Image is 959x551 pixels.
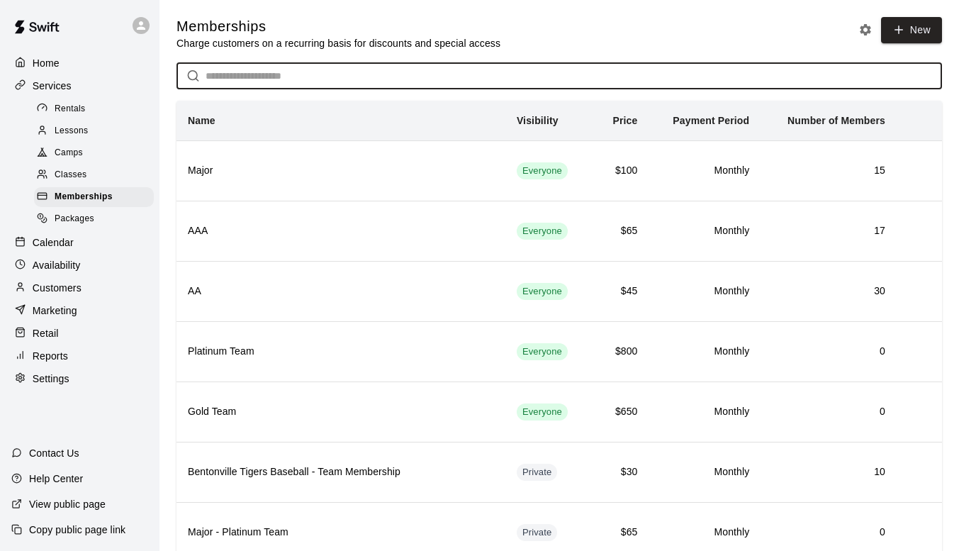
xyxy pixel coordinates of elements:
[660,223,749,239] h6: Monthly
[517,343,568,360] div: This membership is visible to all customers
[33,235,74,250] p: Calendar
[176,17,500,36] h5: Memberships
[11,277,148,299] a: Customers
[34,143,154,163] div: Camps
[33,79,72,93] p: Services
[11,345,148,367] a: Reports
[34,208,159,230] a: Packages
[29,446,79,460] p: Contact Us
[660,464,749,480] h6: Monthly
[11,255,148,276] a: Availability
[517,406,568,419] span: Everyone
[188,464,494,480] h6: Bentonville Tigers Baseball - Team Membership
[517,283,568,300] div: This membership is visible to all customers
[600,284,637,299] h6: $45
[188,344,494,360] h6: Platinum Team
[55,190,113,204] span: Memberships
[188,115,215,126] b: Name
[517,345,568,359] span: Everyone
[188,223,494,239] h6: AAA
[188,163,494,179] h6: Major
[517,524,558,541] div: This membership is hidden from the memberships page
[33,326,59,340] p: Retail
[660,404,749,420] h6: Monthly
[55,146,83,160] span: Camps
[881,17,942,43] a: New
[33,304,77,318] p: Marketing
[600,163,637,179] h6: $100
[55,212,94,226] span: Packages
[600,404,637,420] h6: $650
[11,75,148,96] a: Services
[517,403,568,421] div: This membership is visible to all customers
[517,464,558,481] div: This membership is hidden from the memberships page
[29,497,106,511] p: View public page
[34,187,154,207] div: Memberships
[517,526,558,540] span: Private
[34,165,159,187] a: Classes
[517,165,568,178] span: Everyone
[517,162,568,179] div: This membership is visible to all customers
[660,525,749,540] h6: Monthly
[34,98,159,120] a: Rentals
[772,464,885,480] h6: 10
[55,168,86,182] span: Classes
[772,284,885,299] h6: 30
[11,368,148,389] a: Settings
[29,523,125,537] p: Copy public page link
[600,464,637,480] h6: $30
[33,258,81,272] p: Availability
[188,404,494,420] h6: Gold Team
[29,472,83,486] p: Help Center
[34,165,154,185] div: Classes
[34,187,159,208] a: Memberships
[34,209,154,229] div: Packages
[11,232,148,253] a: Calendar
[673,115,749,126] b: Payment Period
[11,300,148,321] a: Marketing
[772,163,885,179] h6: 15
[55,102,86,116] span: Rentals
[517,223,568,240] div: This membership is visible to all customers
[600,223,637,239] h6: $65
[188,525,494,540] h6: Major - Platinum Team
[660,344,749,360] h6: Monthly
[660,163,749,179] h6: Monthly
[517,225,568,238] span: Everyone
[34,121,154,141] div: Lessons
[188,284,494,299] h6: AA
[34,99,154,119] div: Rentals
[772,223,885,239] h6: 17
[33,56,60,70] p: Home
[855,19,876,40] button: Memberships settings
[660,284,749,299] h6: Monthly
[34,120,159,142] a: Lessons
[787,115,885,126] b: Number of Members
[33,281,82,295] p: Customers
[517,466,558,479] span: Private
[55,124,89,138] span: Lessons
[600,344,637,360] h6: $800
[11,323,148,344] a: Retail
[600,525,637,540] h6: $65
[11,52,148,74] a: Home
[34,143,159,165] a: Camps
[517,285,568,299] span: Everyone
[176,36,500,50] p: Charge customers on a recurring basis for discounts and special access
[517,115,559,126] b: Visibility
[772,344,885,360] h6: 0
[33,372,69,386] p: Settings
[772,525,885,540] h6: 0
[612,115,637,126] b: Price
[772,404,885,420] h6: 0
[33,349,68,363] p: Reports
